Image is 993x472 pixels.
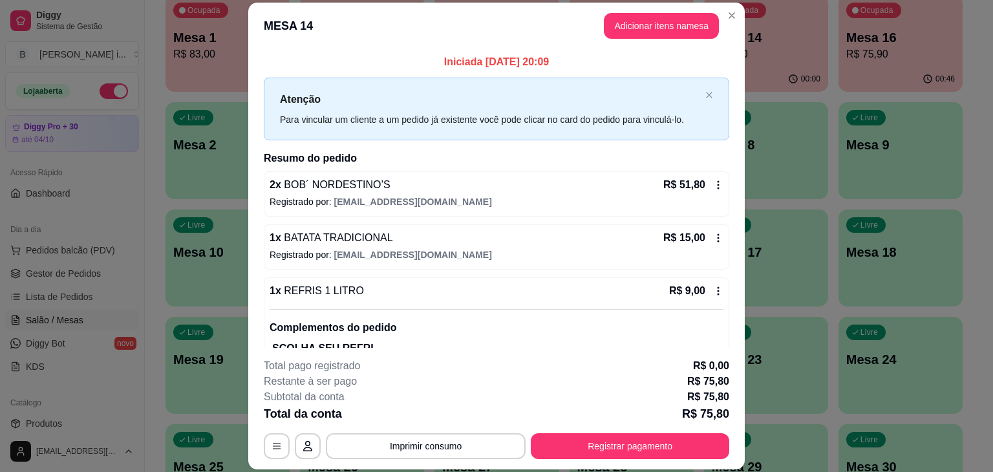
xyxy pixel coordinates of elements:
[280,113,700,127] div: Para vincular um cliente a um pedido já existente você pode clicar no card do pedido para vinculá...
[264,151,729,166] h2: Resumo do pedido
[248,3,745,49] header: MESA 14
[687,374,729,389] p: R$ 75,80
[682,405,729,423] p: R$ 75,80
[270,177,390,193] p: 2 x
[264,389,345,405] p: Subtotal da conta
[604,13,719,39] button: Adicionar itens namesa
[669,283,705,299] p: R$ 9,00
[280,91,700,107] p: Atenção
[264,54,729,70] p: Iniciada [DATE] 20:09
[281,285,364,296] span: REFRIS 1 LITRO
[334,250,492,260] span: [EMAIL_ADDRESS][DOMAIN_NAME]
[270,230,393,246] p: 1 x
[264,374,357,389] p: Restante à ser pago
[326,433,526,459] button: Imprimir consumo
[270,320,723,336] p: Complementos do pedido
[721,5,742,26] button: Close
[705,91,713,99] span: close
[693,358,729,374] p: R$ 0,00
[272,341,723,356] p: SCOLHA SEU REFRI
[663,230,705,246] p: R$ 15,00
[281,232,393,243] span: BATATA TRADICIONAL
[705,91,713,100] button: close
[270,248,723,261] p: Registrado por:
[687,389,729,405] p: R$ 75,80
[531,433,729,459] button: Registrar pagamento
[264,358,360,374] p: Total pago registrado
[270,195,723,208] p: Registrado por:
[281,179,390,190] span: BOB´ NORDESTINO’S
[264,405,342,423] p: Total da conta
[663,177,705,193] p: R$ 51,80
[270,283,364,299] p: 1 x
[334,197,492,207] span: [EMAIL_ADDRESS][DOMAIN_NAME]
